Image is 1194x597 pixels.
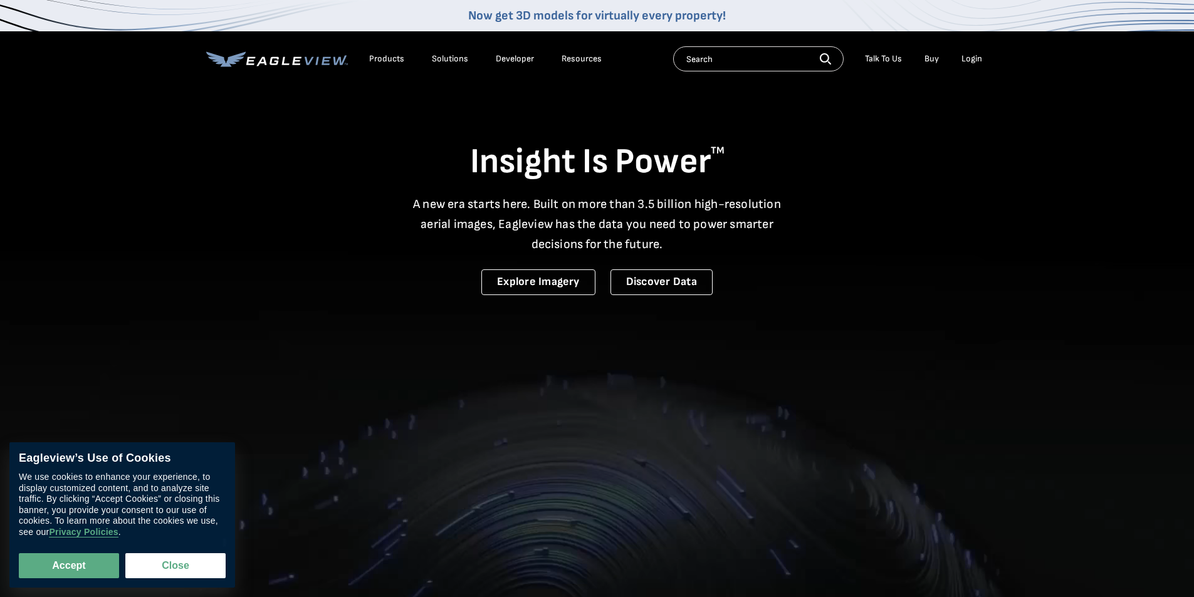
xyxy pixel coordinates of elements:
[19,472,226,537] div: We use cookies to enhance your experience, to display customized content, and to analyze site tra...
[432,53,468,65] div: Solutions
[369,53,404,65] div: Products
[125,553,226,578] button: Close
[49,527,118,537] a: Privacy Policies
[481,269,595,295] a: Explore Imagery
[711,145,725,157] sup: TM
[206,140,988,184] h1: Insight Is Power
[19,452,226,465] div: Eagleview’s Use of Cookies
[468,8,726,23] a: Now get 3D models for virtually every property!
[865,53,902,65] div: Talk To Us
[610,269,713,295] a: Discover Data
[406,194,789,254] p: A new era starts here. Built on more than 3.5 billion high-resolution aerial images, Eagleview ha...
[961,53,982,65] div: Login
[673,46,844,71] input: Search
[562,53,602,65] div: Resources
[924,53,939,65] a: Buy
[19,553,119,578] button: Accept
[496,53,534,65] a: Developer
